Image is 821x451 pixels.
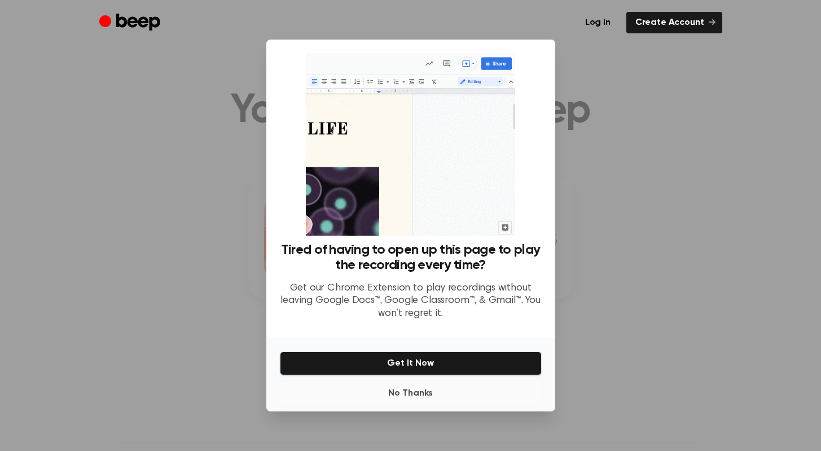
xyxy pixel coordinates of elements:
button: Get It Now [280,352,542,375]
a: Beep [99,12,163,34]
a: Create Account [626,12,722,33]
p: Get our Chrome Extension to play recordings without leaving Google Docs™, Google Classroom™, & Gm... [280,282,542,320]
h3: Tired of having to open up this page to play the recording every time? [280,242,542,273]
a: Log in [576,12,620,33]
img: Beep extension in action [306,53,515,236]
button: No Thanks [280,382,542,405]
